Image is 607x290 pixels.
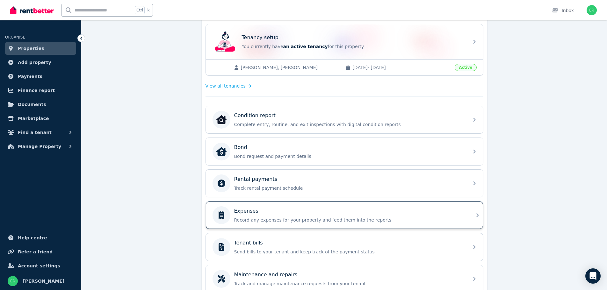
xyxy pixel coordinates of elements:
a: BondBondBond request and payment details [206,138,483,165]
span: Add property [18,59,51,66]
a: Finance report [5,84,76,97]
span: Find a tenant [18,129,52,136]
a: Marketplace [5,112,76,125]
a: ExpensesRecord any expenses for your property and feed them into the reports [206,202,483,229]
span: Finance report [18,87,55,94]
button: Find a tenant [5,126,76,139]
span: Payments [18,73,42,80]
p: Tenant bills [234,239,263,247]
a: Rental paymentsTrack rental payment schedule [206,170,483,197]
a: Account settings [5,259,76,272]
button: Manage Property [5,140,76,153]
img: Bond [216,146,227,157]
img: RentBetter [10,5,54,15]
a: Add property [5,56,76,69]
span: [DATE] - [DATE] [352,64,451,71]
p: Condition report [234,112,276,119]
a: Payments [5,70,76,83]
p: Bond [234,144,247,151]
span: [PERSON_NAME], [PERSON_NAME] [241,64,339,71]
div: Open Intercom Messenger [585,268,601,284]
span: ORGANISE [5,35,25,39]
span: View all tenancies [206,83,246,89]
span: k [147,8,149,13]
a: View all tenancies [206,83,252,89]
img: Condition report [216,115,227,125]
a: Condition reportCondition reportComplete entry, routine, and exit inspections with digital condit... [206,106,483,133]
p: Send bills to your tenant and keep track of the payment status [234,249,465,255]
div: Inbox [552,7,574,14]
span: Account settings [18,262,60,270]
img: Emma Rigo [587,5,597,15]
span: Help centre [18,234,47,242]
a: Refer a friend [5,245,76,258]
img: Tenancy setup [215,32,235,52]
a: Tenancy setupTenancy setupYou currently havean active tenancyfor this property [206,24,483,59]
p: Bond request and payment details [234,153,465,159]
span: Refer a friend [18,248,53,256]
p: Track rental payment schedule [234,185,465,191]
a: Properties [5,42,76,55]
a: Tenant billsSend bills to your tenant and keep track of the payment status [206,233,483,261]
a: Documents [5,98,76,111]
span: Documents [18,101,46,108]
p: Complete entry, routine, and exit inspections with digital condition reports [234,121,465,128]
span: an active tenancy [283,44,328,49]
p: Expenses [234,207,258,215]
span: [PERSON_NAME] [23,277,64,285]
a: Help centre [5,231,76,244]
span: Active [455,64,476,71]
img: Emma Rigo [8,276,18,286]
p: Maintenance and repairs [234,271,298,279]
p: Tenancy setup [242,34,278,41]
span: Marketplace [18,115,49,122]
p: Rental payments [234,175,278,183]
span: Properties [18,45,44,52]
p: Track and manage maintenance requests from your tenant [234,280,465,287]
p: Record any expenses for your property and feed them into the reports [234,217,465,223]
p: You currently have for this property [242,43,465,50]
span: Manage Property [18,143,61,150]
span: Ctrl [135,6,145,14]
